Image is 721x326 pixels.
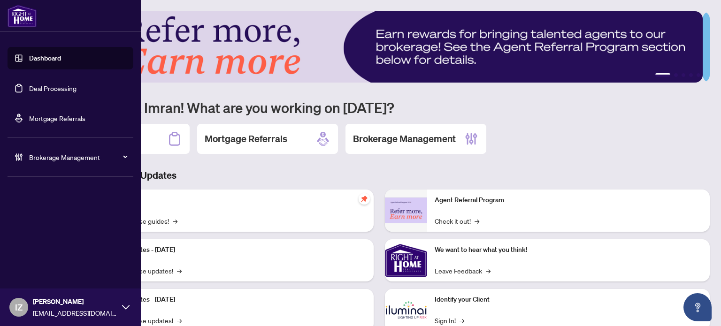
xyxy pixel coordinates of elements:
[29,54,61,62] a: Dashboard
[385,197,427,223] img: Agent Referral Program
[435,265,491,276] a: Leave Feedback→
[475,216,479,226] span: →
[8,5,37,27] img: logo
[435,245,702,255] p: We want to hear what you think!
[33,308,117,318] span: [EMAIL_ADDRESS][DOMAIN_NAME]
[177,315,182,326] span: →
[385,239,427,281] img: We want to hear what you think!
[359,193,370,205] span: pushpin
[205,132,287,145] h2: Mortgage Referrals
[99,295,366,305] p: Platform Updates - [DATE]
[29,152,127,162] span: Brokerage Management
[460,315,464,326] span: →
[173,216,177,226] span: →
[689,73,693,77] button: 4
[435,195,702,205] p: Agent Referral Program
[33,296,117,307] span: [PERSON_NAME]
[683,293,712,321] button: Open asap
[49,11,703,83] img: Slide 0
[435,315,464,326] a: Sign In!→
[674,73,678,77] button: 2
[49,169,710,182] h3: Brokerage & Industry Updates
[486,265,491,276] span: →
[49,99,710,116] h1: Welcome back Imran! What are you working on [DATE]?
[99,195,366,205] p: Self-Help
[353,132,456,145] h2: Brokerage Management
[435,295,702,305] p: Identify your Client
[655,73,670,77] button: 1
[682,73,685,77] button: 3
[15,301,23,314] span: IZ
[99,245,366,255] p: Platform Updates - [DATE]
[177,265,182,276] span: →
[435,216,479,226] a: Check it out!→
[29,84,77,92] a: Deal Processing
[29,114,85,122] a: Mortgage Referrals
[697,73,700,77] button: 5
